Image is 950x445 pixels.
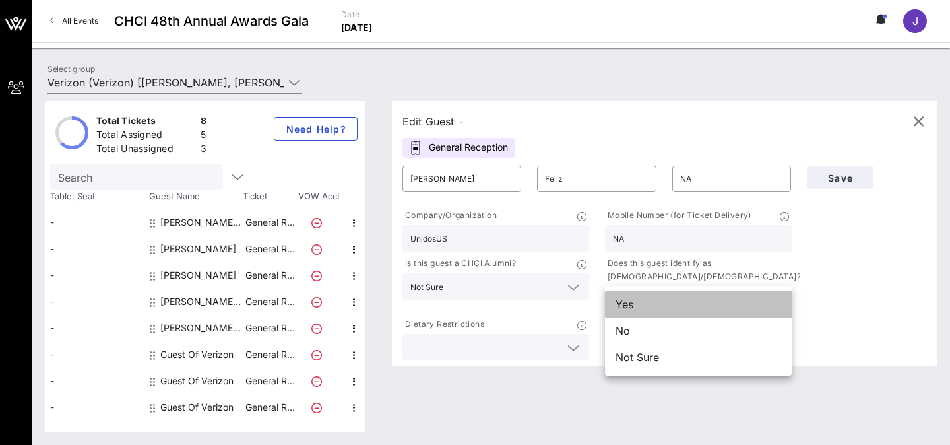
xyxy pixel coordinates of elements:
p: General R… [243,315,296,341]
button: Need Help? [274,117,358,141]
span: CHCI 48th Annual Awards Gala [114,11,309,31]
div: Total Tickets [96,114,195,131]
p: [DATE] [341,21,373,34]
p: General R… [243,394,296,421]
span: - [460,118,464,127]
div: Rudy Espinoza Verizon [160,315,243,341]
div: Total Assigned [96,128,195,145]
div: Bianca C. Lucero NALEO [160,209,243,236]
div: Guest Of Verizon [160,368,234,394]
span: VOW Acct [296,190,342,203]
div: Guest Of Verizon [160,394,234,421]
div: Laura Berrocal [160,262,236,289]
span: Guest Name [144,190,243,203]
div: Total Unassigned [96,142,195,158]
a: All Events [42,11,106,32]
span: J [912,15,918,28]
div: Not Sure [410,283,443,292]
div: - [45,289,144,315]
div: Not Sure [402,273,589,300]
div: No [605,318,792,344]
p: General R… [243,209,296,236]
p: Company/Organization [402,209,497,222]
p: Does this guest identify as [DEMOGRAPHIC_DATA]/[DEMOGRAPHIC_DATA]? [605,257,801,283]
div: - [45,341,144,368]
span: Need Help? [285,123,346,135]
div: Not Sure [605,344,792,370]
span: All Events [62,16,98,26]
div: Marcela Zamora Verizon [160,289,243,315]
div: - [45,236,144,262]
p: Mobile Number (for Ticket Delivery) [605,209,751,222]
div: - [45,262,144,289]
p: General R… [243,289,296,315]
div: - [45,368,144,394]
p: General R… [243,236,296,262]
p: General R… [243,368,296,394]
div: J [903,9,927,33]
span: Save [818,172,863,184]
div: Edit Guest [402,112,464,131]
p: Is this guest a CHCI Alumni? [402,257,516,271]
div: - [45,394,144,421]
p: Date [341,8,373,21]
div: 5 [201,128,206,145]
span: Table, Seat [45,190,144,203]
p: General R… [243,341,296,368]
p: Dietary Restrictions [402,318,484,331]
p: General R… [243,262,296,289]
label: Select group [47,64,95,74]
span: Ticket [243,190,296,203]
input: First Name* [410,168,513,189]
div: General Reception [402,138,515,158]
div: - [45,315,144,341]
div: 8 [201,114,206,131]
div: Grisella Martinez [160,236,236,262]
input: Last Name* [545,168,648,189]
button: Save [807,166,873,189]
div: 3 [201,142,206,158]
input: Email* [680,168,783,189]
div: Guest Of Verizon [160,341,234,368]
div: - [45,209,144,236]
div: Yes [605,291,792,318]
